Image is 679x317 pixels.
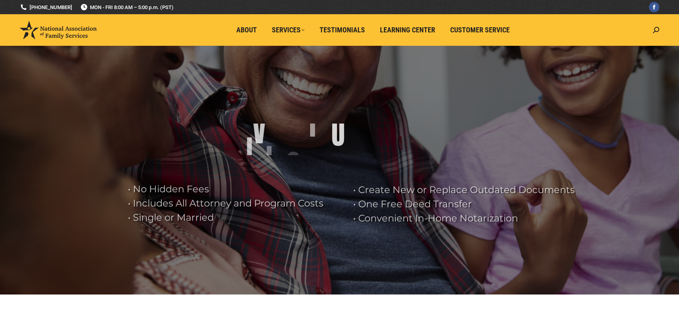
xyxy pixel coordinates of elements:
[272,26,305,34] span: Services
[20,21,97,39] img: National Association of Family Services
[374,23,441,38] a: Learning Center
[80,4,174,11] span: MON - FRI 8:00 AM – 5:00 p.m. (PST)
[380,26,435,34] span: Learning Center
[353,183,582,225] rs-layer: • Create New or Replace Outdated Documents • One Free Deed Transfer • Convenient In-Home Notariza...
[649,2,659,12] a: Facebook page opens in new window
[231,23,262,38] a: About
[286,149,300,180] div: G
[320,26,365,34] span: Testimonials
[253,116,266,147] div: V
[128,182,343,225] rs-layer: • No Hidden Fees • Includes All Attorney and Program Costs • Single or Married
[236,26,257,34] span: About
[246,134,253,166] div: I
[331,118,345,150] div: U
[445,23,515,38] a: Customer Service
[307,109,318,141] div: T
[20,4,72,11] a: [PHONE_NUMBER]
[314,23,370,38] a: Testimonials
[450,26,510,34] span: Customer Service
[266,143,272,174] div: I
